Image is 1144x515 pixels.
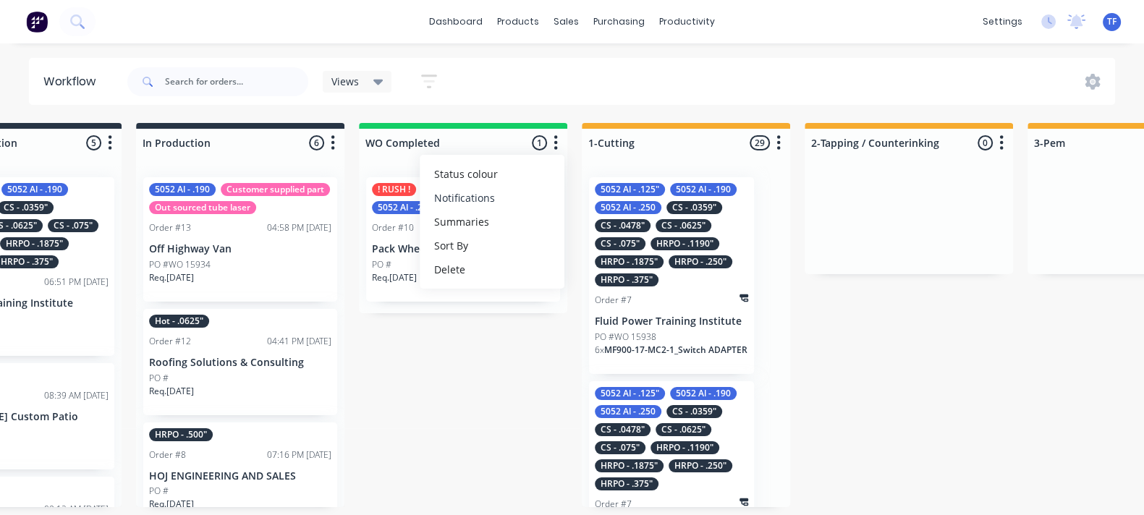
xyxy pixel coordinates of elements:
div: 5052 Al - .125" [595,387,665,400]
p: PO #WO 15938 [595,331,656,344]
div: CS - .0625" [656,219,711,232]
div: 04:41 PM [DATE] [267,335,331,348]
div: Order #13 [149,221,191,234]
div: HRPO - .250" [669,255,732,268]
div: CS - .075" [595,237,645,250]
button: Delete [420,257,564,281]
div: Hot - .0625" [149,315,209,328]
div: Workflow [43,73,103,90]
p: Roofing Solutions & Consulting [149,357,331,369]
div: HRPO - .500" [149,428,213,441]
div: 04:58 PM [DATE] [267,221,331,234]
div: 07:16 PM [DATE] [267,448,331,461]
p: Fluid Power Training Institute [595,315,748,328]
span: Views [331,74,359,89]
div: CS - .075" [48,219,98,232]
div: ! RUSH ! [372,183,416,196]
div: 5052 Al - .250 [595,201,661,214]
div: CS - .075" [595,441,645,454]
input: Search for orders... [165,67,308,96]
div: CS - .0478" [595,423,651,436]
div: CS - .0359" [666,405,722,418]
button: Summaries [420,210,564,234]
div: HRPO - .375" [595,477,658,490]
p: Req. [DATE] [149,385,194,398]
div: HRPO - .375" [595,273,658,286]
div: 5052 Al - .125"5052 Al - .1905052 Al - .250CS - .0359"CS - .0478"CS - .0625"CS - .075"HRPO - .119... [589,177,754,374]
p: PO #WO 15934 [149,258,211,271]
p: HOJ ENGINEERING AND SALES [149,470,331,482]
p: PO # [372,258,391,271]
div: 5052 Al - .125" [595,183,665,196]
span: Status colour [434,166,498,182]
p: Off Highway Van [149,243,331,255]
p: PO # [149,485,169,498]
div: CS - .0625" [656,423,711,436]
div: 08:39 AM [DATE] [44,389,109,402]
span: MF900-17-MC2-1_Switch ADAPTER [604,344,747,356]
div: Order #8 [149,448,186,461]
div: 5052 Al - .250 [372,201,438,214]
div: HRPO - .1875" [595,459,664,472]
div: HRPO - .1875" [595,255,664,268]
div: 5052 Al - .250 [595,405,661,418]
div: HRPO - .250" [669,459,732,472]
div: purchasing [586,11,652,33]
div: productivity [652,11,722,33]
span: TF [1107,15,1117,28]
p: Req. [DATE] [149,498,194,511]
div: 06:51 PM [DATE] [44,276,109,289]
div: HRPO - .1190" [651,237,719,250]
p: Req. [DATE] [149,271,194,284]
p: Pack Wheel Products, LLC [372,243,554,255]
div: Order #10 [372,221,414,234]
button: Status colour [420,162,564,186]
div: 5052 Al - .190 [149,183,216,196]
button: Sort By [420,234,564,257]
img: Factory [26,11,48,33]
div: sales [546,11,586,33]
div: CS - .0359" [666,201,722,214]
div: Customer supplied part [221,183,330,196]
div: settings [975,11,1030,33]
p: PO # [149,372,169,385]
div: 5052 Al - .190 [670,387,737,400]
div: 5052 Al - .190 [1,183,68,196]
p: Req. [DATE] [372,271,417,284]
div: Hot - .0625"Order #1204:41 PM [DATE]Roofing Solutions & ConsultingPO #Req.[DATE] [143,309,337,415]
span: 6 x [595,344,604,356]
div: products [490,11,546,33]
div: Out sourced tube laser [149,201,256,214]
div: Order #12 [149,335,191,348]
div: HRPO - .1190" [651,441,719,454]
div: ! RUSH !5052 Al - .1905052 Al - .250Order #1004:12 PM [DATE]Pack Wheel Products, LLCPO #Req.[DATE] [366,177,560,302]
div: Order #7 [595,294,632,307]
div: Order #7 [595,498,632,511]
div: 5052 Al - .190Customer supplied partOut sourced tube laserOrder #1304:58 PM [DATE]Off Highway Van... [143,177,337,302]
div: CS - .0478" [595,219,651,232]
button: Notifications [420,186,564,210]
a: dashboard [422,11,490,33]
div: 5052 Al - .190 [670,183,737,196]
